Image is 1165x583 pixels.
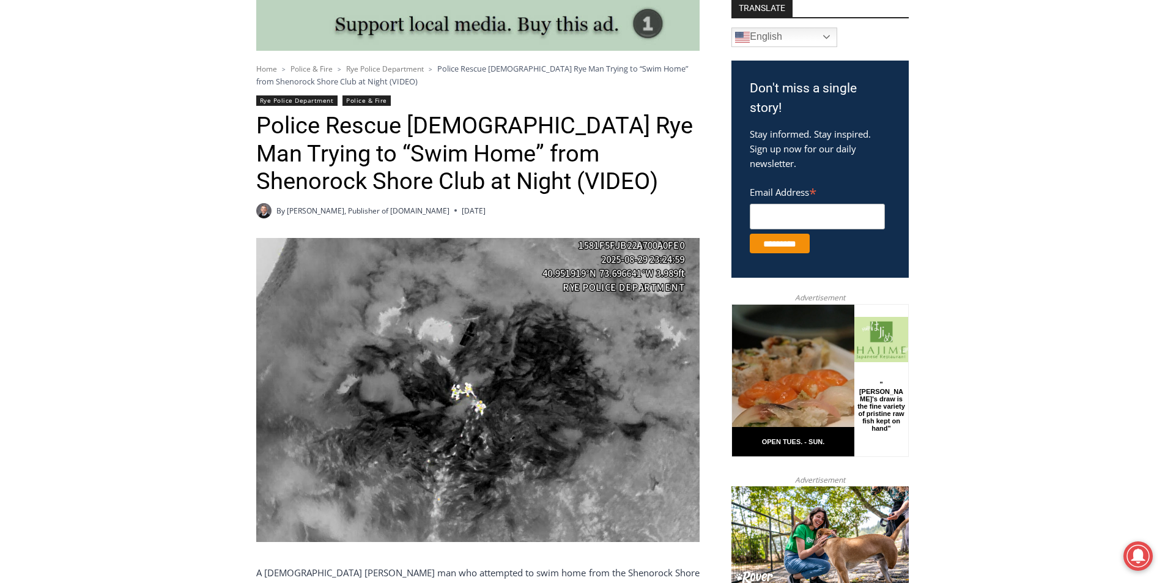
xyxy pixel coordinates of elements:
[750,127,890,171] p: Stay informed. Stay inspired. Sign up now for our daily newsletter.
[309,1,578,119] div: "We would have speakers with experience in local journalism speak to us about their experiences a...
[750,180,885,202] label: Email Address
[125,76,174,146] div: "[PERSON_NAME]'s draw is the fine variety of pristine raw fish kept on hand"
[282,65,286,73] span: >
[346,64,424,74] a: Rye Police Department
[256,95,338,106] a: Rye Police Department
[783,474,857,486] span: Advertisement
[4,126,120,173] span: Open Tues. - Sun. [PHONE_NUMBER]
[462,205,486,217] time: [DATE]
[256,63,688,86] span: Police Rescue [DEMOGRAPHIC_DATA] Rye Man Trying to “Swim Home” from Shenorock Shore Club at Night...
[287,206,449,216] a: [PERSON_NAME], Publisher of [DOMAIN_NAME]
[256,238,700,542] img: (PHOTO: Rye Police rescued 51 year old Rye resident Kenneth Niejadlik after he attempted to "swim...
[320,122,567,149] span: Intern @ [DOMAIN_NAME]
[256,203,272,218] a: Author image
[342,95,391,106] a: Police & Fire
[276,205,285,217] span: By
[735,30,750,45] img: en
[429,65,432,73] span: >
[290,64,333,74] a: Police & Fire
[731,28,837,47] a: English
[1,123,123,152] a: Open Tues. - Sun. [PHONE_NUMBER]
[750,79,890,117] h3: Don't miss a single story!
[294,119,593,152] a: Intern @ [DOMAIN_NAME]
[783,292,857,303] span: Advertisement
[256,64,277,74] a: Home
[338,65,341,73] span: >
[256,112,700,196] h1: Police Rescue [DEMOGRAPHIC_DATA] Rye Man Trying to “Swim Home” from Shenorock Shore Club at Night...
[256,62,700,87] nav: Breadcrumbs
